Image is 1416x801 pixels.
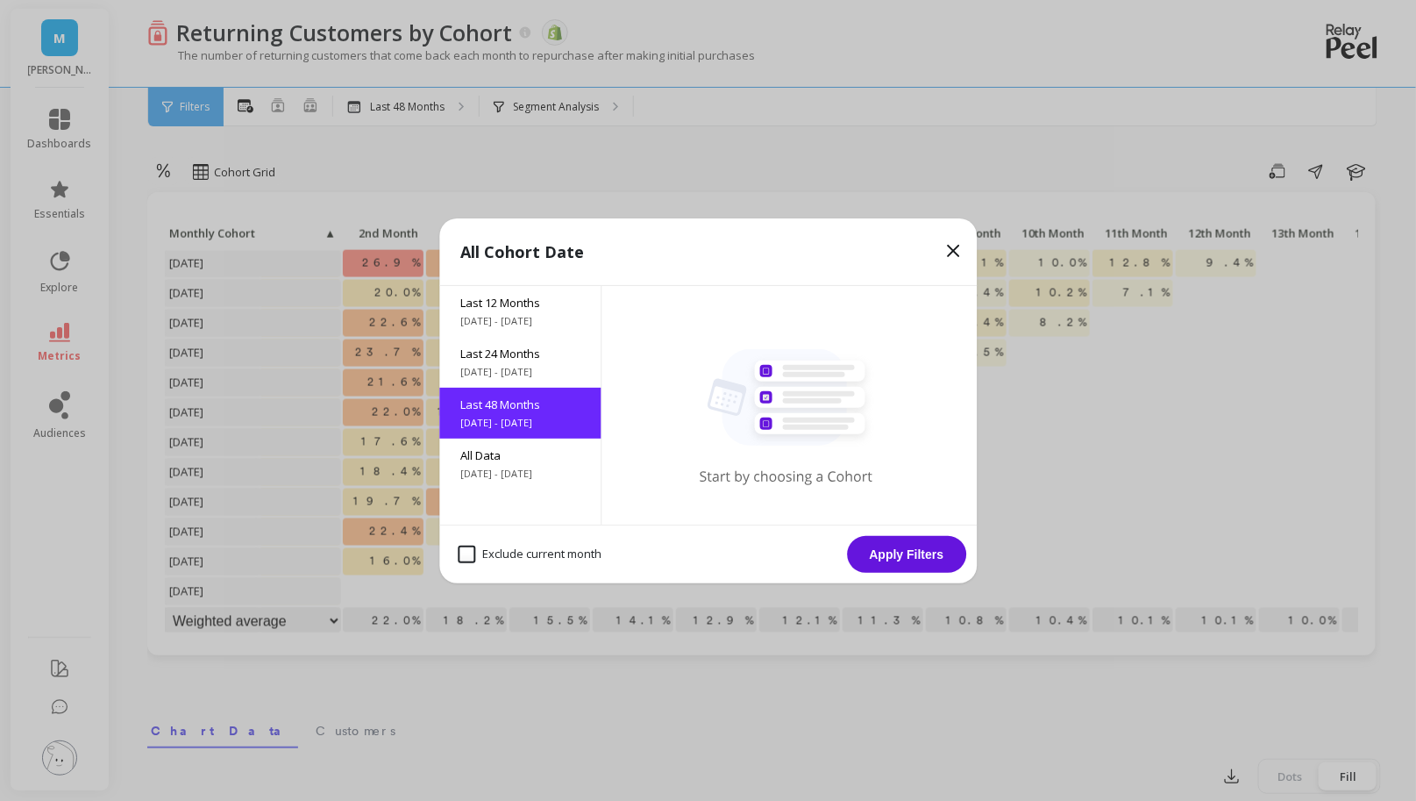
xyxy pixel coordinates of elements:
span: [DATE] - [DATE] [460,467,580,481]
span: [DATE] - [DATE] [460,314,580,328]
span: [DATE] - [DATE] [460,416,580,430]
span: Last 24 Months [460,346,580,361]
span: Last 48 Months [460,397,580,412]
span: Last 12 Months [460,295,580,311]
span: [DATE] - [DATE] [460,365,580,379]
button: Apply Filters [847,536,966,573]
span: All Data [460,447,580,463]
p: All Cohort Date [460,240,584,264]
span: Exclude current month [458,546,601,563]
